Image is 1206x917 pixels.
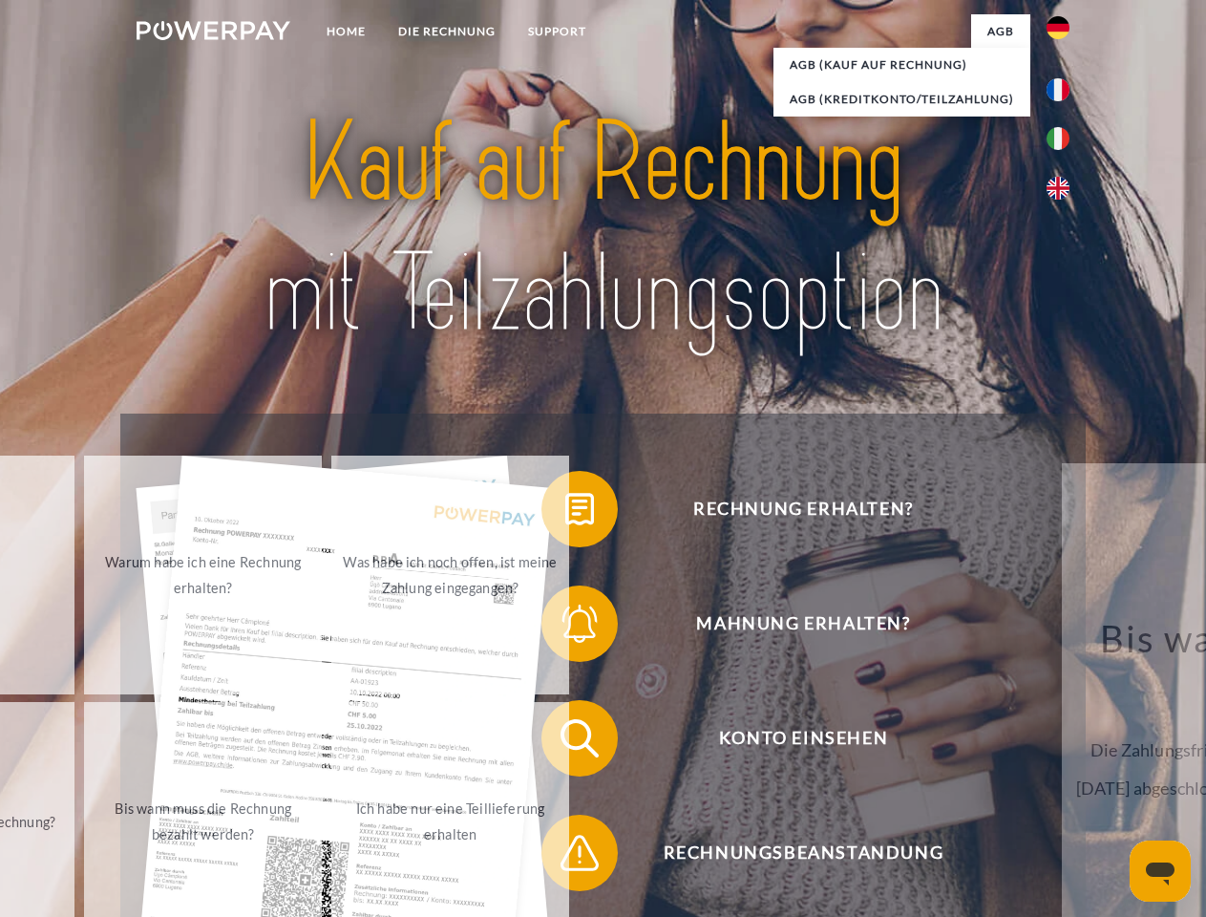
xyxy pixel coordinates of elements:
iframe: Schaltfläche zum Öffnen des Messaging-Fensters [1130,841,1191,902]
div: Was habe ich noch offen, ist meine Zahlung eingegangen? [343,549,558,601]
img: it [1047,127,1069,150]
img: de [1047,16,1069,39]
a: Home [310,14,382,49]
div: Bis wann muss die Rechnung bezahlt werden? [95,796,310,847]
a: AGB (Kauf auf Rechnung) [773,48,1030,82]
a: AGB (Kreditkonto/Teilzahlung) [773,82,1030,117]
div: Warum habe ich eine Rechnung erhalten? [95,549,310,601]
img: title-powerpay_de.svg [182,92,1024,366]
span: Konto einsehen [569,700,1037,777]
img: en [1047,177,1069,200]
a: SUPPORT [512,14,603,49]
div: Ich habe nur eine Teillieferung erhalten [343,796,558,847]
img: fr [1047,78,1069,101]
span: Rechnungsbeanstandung [569,815,1037,891]
a: agb [971,14,1030,49]
button: Konto einsehen [541,700,1038,777]
img: logo-powerpay-white.svg [137,21,290,40]
a: DIE RECHNUNG [382,14,512,49]
a: Was habe ich noch offen, ist meine Zahlung eingegangen? [331,456,569,694]
button: Rechnungsbeanstandung [541,815,1038,891]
